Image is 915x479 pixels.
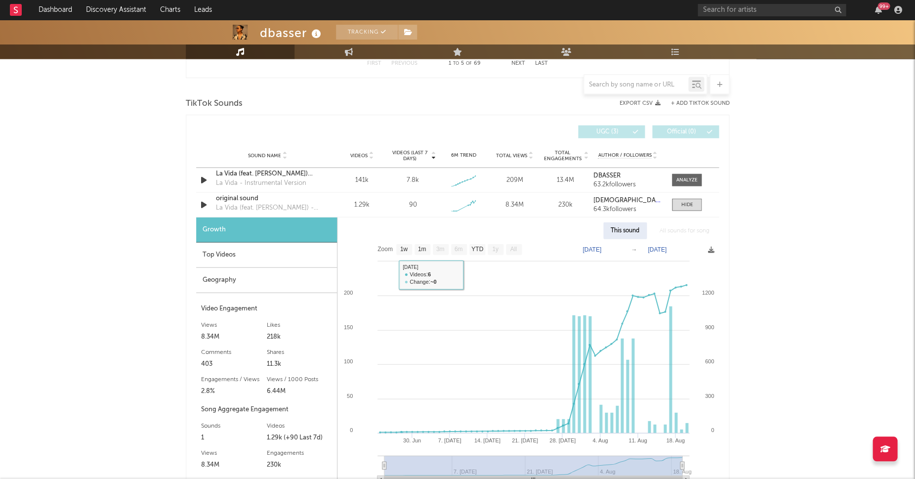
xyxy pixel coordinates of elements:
[201,319,267,331] div: Views
[336,25,398,40] button: Tracking
[705,358,714,364] text: 600
[584,129,630,134] span: UGC ( 3 )
[584,81,688,88] input: Search by song name or URL
[593,181,662,188] div: 63.2k followers
[711,427,714,433] text: 0
[511,60,525,66] button: Next
[438,437,461,443] text: 7. [DATE]
[339,175,385,185] div: 141k
[659,129,704,134] span: Official ( 0 )
[267,331,333,343] div: 218k
[466,61,472,65] span: of
[582,246,601,253] text: [DATE]
[535,60,548,66] button: Last
[267,373,333,385] div: Views / 1000 Posts
[186,98,243,110] span: TikTok Sounds
[652,125,719,138] button: Official(0)
[248,152,281,158] span: Sound Name
[592,437,608,443] text: 4. Aug
[492,175,538,185] div: 209M
[201,459,267,471] div: 8.34M
[201,346,267,358] div: Comments
[260,25,324,41] div: dbasser
[350,427,353,433] text: 0
[549,437,576,443] text: 28. [DATE]
[631,246,637,253] text: →
[201,403,332,415] div: Song Aggregate Engagement
[603,222,647,239] div: This sound
[453,61,459,65] span: to
[196,217,337,242] div: Growth
[267,346,333,358] div: Shares
[542,149,582,161] span: Total Engagements
[409,200,416,210] div: 90
[510,246,516,253] text: All
[670,101,729,106] button: + Add TikTok Sound
[874,6,881,14] button: 99+
[344,358,353,364] text: 100
[698,4,846,16] input: Search for artists
[339,200,385,210] div: 1.29k
[705,324,714,330] text: 900
[267,420,333,432] div: Videos
[267,447,333,459] div: Engagements
[216,169,319,178] a: La Vida (feat. [PERSON_NAME]) [Radio Edit]
[661,101,729,106] button: + Add TikTok Sound
[593,172,621,178] strong: DBASSER
[455,246,463,253] text: 6m
[620,100,661,106] button: Export CSV
[407,175,419,185] div: 7.8k
[492,200,538,210] div: 8.34M
[267,459,333,471] div: 230k
[666,437,684,443] text: 18. Aug
[201,358,267,370] div: 403
[196,242,337,267] div: Top Videos
[267,432,333,443] div: 1.29k (+90 Last 7d)
[578,125,645,138] button: UGC(3)
[390,149,430,161] span: Videos (last 7 days)
[403,437,421,443] text: 30. Jun
[492,246,499,253] text: 1y
[216,203,319,213] div: La Vida (feat. [PERSON_NAME]) - Original Mix
[201,303,332,314] div: Video Engagement
[201,447,267,459] div: Views
[702,289,714,295] text: 1200
[216,193,319,203] a: original sound
[471,246,483,253] text: YTD
[216,178,306,188] div: La Vida - Instrumental Version
[673,468,691,474] text: 18. Aug
[344,324,353,330] text: 150
[542,175,588,185] div: 13.4M
[628,437,647,443] text: 11. Aug
[347,392,353,398] text: 50
[593,197,662,204] a: [DEMOGRAPHIC_DATA] Oficial
[267,358,333,370] div: 11.3k
[705,392,714,398] text: 300
[201,385,267,397] div: 2.8%
[201,373,267,385] div: Engagements / Views
[437,57,492,69] div: 1 5 69
[377,246,393,253] text: Zoom
[496,152,527,158] span: Total Views
[593,206,662,213] div: 64.3k followers
[512,437,538,443] text: 21. [DATE]
[598,152,651,158] span: Author / Followers
[436,246,445,253] text: 3m
[201,432,267,443] div: 1
[441,151,487,159] div: 6M Trend
[391,60,417,66] button: Previous
[542,200,588,210] div: 230k
[593,172,662,179] a: DBASSER
[593,197,686,203] strong: [DEMOGRAPHIC_DATA] Oficial
[344,289,353,295] text: 200
[418,246,426,253] text: 1m
[350,152,368,158] span: Videos
[648,246,666,253] text: [DATE]
[652,222,716,239] div: All sounds for song
[474,437,500,443] text: 14. [DATE]
[196,267,337,293] div: Geography
[877,2,890,10] div: 99 +
[267,319,333,331] div: Likes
